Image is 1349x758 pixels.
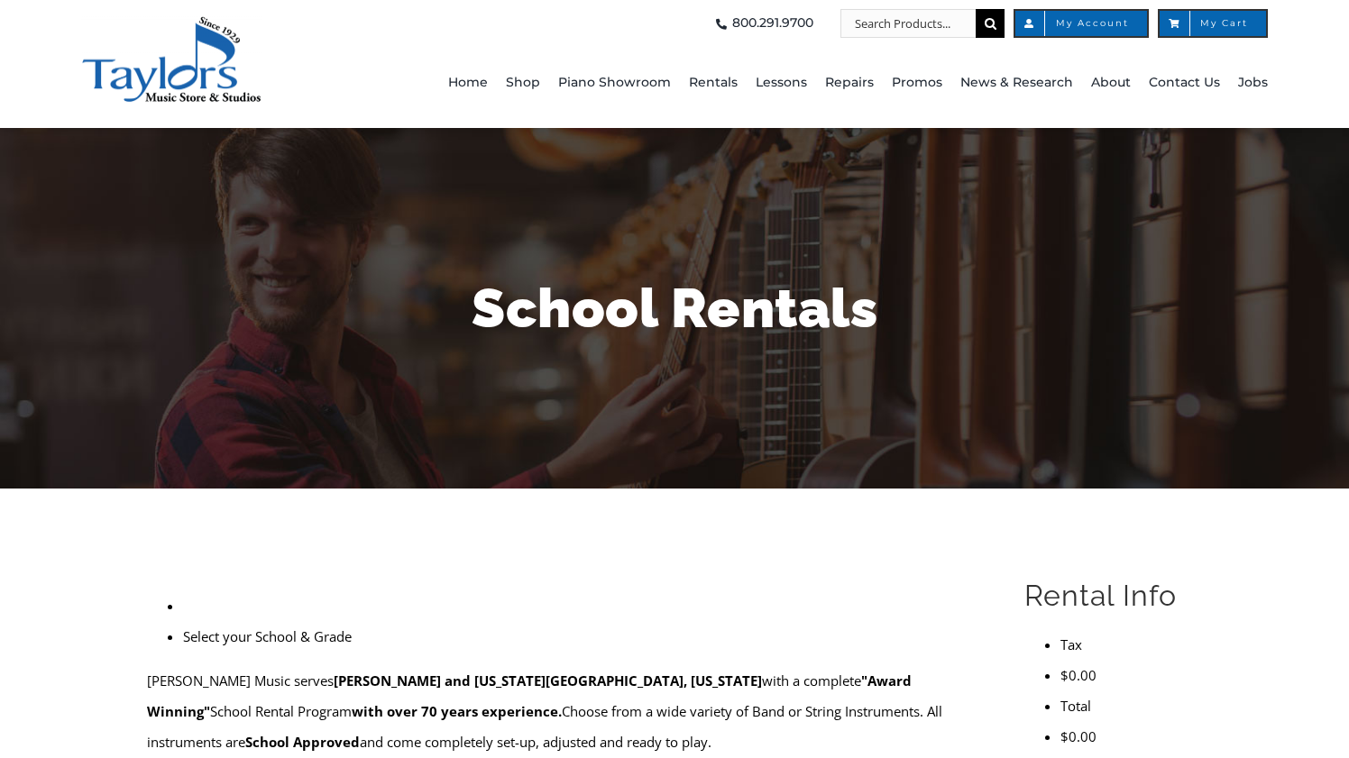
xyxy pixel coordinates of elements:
[1091,68,1131,97] span: About
[976,9,1005,38] input: Search
[892,38,942,128] a: Promos
[825,38,874,128] a: Repairs
[1060,721,1202,752] li: $0.00
[1091,38,1131,128] a: About
[1158,9,1268,38] a: My Cart
[448,68,488,97] span: Home
[732,9,813,38] span: 800.291.9700
[147,270,1202,346] h1: School Rentals
[689,38,738,128] a: Rentals
[1238,68,1268,97] span: Jobs
[245,733,360,751] strong: School Approved
[960,38,1073,128] a: News & Research
[711,9,813,38] a: 800.291.9700
[448,38,488,128] a: Home
[825,68,874,97] span: Repairs
[506,38,540,128] a: Shop
[1060,690,1202,721] li: Total
[558,68,671,97] span: Piano Showroom
[1033,19,1129,28] span: My Account
[81,14,262,32] a: taylors-music-store-west-chester
[892,68,942,97] span: Promos
[558,38,671,128] a: Piano Showroom
[1238,38,1268,128] a: Jobs
[960,68,1073,97] span: News & Research
[506,68,540,97] span: Shop
[147,665,983,757] p: [PERSON_NAME] Music serves with a complete School Rental Program Choose from a wide variety of Ba...
[352,702,562,720] strong: with over 70 years experience.
[756,68,807,97] span: Lessons
[1060,660,1202,690] li: $0.00
[1060,629,1202,660] li: Tax
[689,68,738,97] span: Rentals
[1024,577,1202,615] h2: Rental Info
[390,9,1268,38] nav: Top Right
[756,38,807,128] a: Lessons
[1149,68,1220,97] span: Contact Us
[1149,38,1220,128] a: Contact Us
[183,621,983,652] li: Select your School & Grade
[1178,19,1248,28] span: My Cart
[1014,9,1149,38] a: My Account
[840,9,976,38] input: Search Products...
[334,671,762,690] strong: [PERSON_NAME] and [US_STATE][GEOGRAPHIC_DATA], [US_STATE]
[390,38,1268,128] nav: Main Menu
